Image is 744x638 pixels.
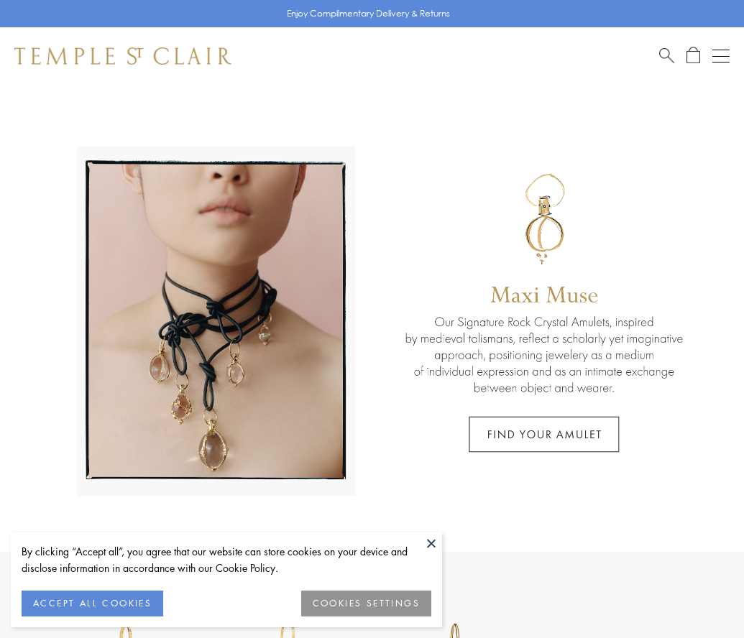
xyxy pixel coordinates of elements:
a: Search [659,47,674,65]
a: Open Shopping Bag [686,47,700,65]
div: By clicking “Accept all”, you agree that our website can store cookies on your device and disclos... [22,543,431,576]
p: Enjoy Complimentary Delivery & Returns [287,6,450,21]
button: ACCEPT ALL COOKIES [22,591,163,616]
button: Open navigation [712,47,730,65]
button: COOKIES SETTINGS [301,591,431,616]
img: Temple St. Clair [14,47,231,65]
